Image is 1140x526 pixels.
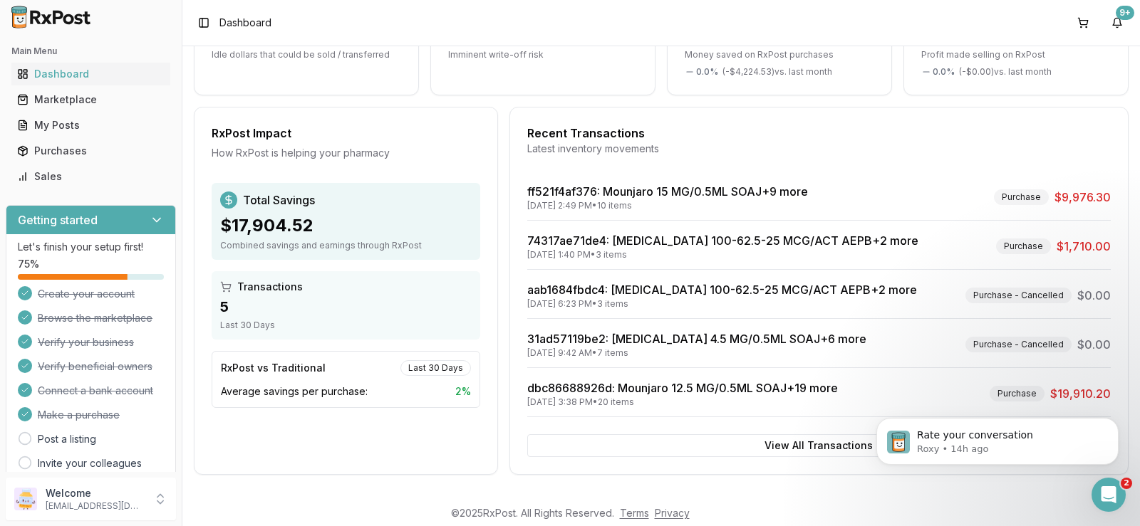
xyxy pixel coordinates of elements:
[527,184,808,199] a: ff521f4af376: Mounjaro 15 MG/0.5ML SOAJ+9 more
[994,189,1049,205] div: Purchase
[527,125,1111,142] div: Recent Transactions
[696,66,718,78] span: 0.0 %
[1106,11,1129,34] button: 9+
[620,507,649,519] a: Terms
[46,500,145,512] p: [EMAIL_ADDRESS][DOMAIN_NAME]
[38,408,120,422] span: Make a purchase
[212,146,480,160] div: How RxPost is helping your pharmacy
[6,140,176,162] button: Purchases
[1092,478,1126,512] iframe: Intercom live chat
[38,432,96,446] a: Post a listing
[17,118,165,132] div: My Posts
[400,360,471,376] div: Last 30 Days
[17,67,165,81] div: Dashboard
[527,332,866,346] a: 31ad57119be2: [MEDICAL_DATA] 4.5 MG/0.5ML SOAJ+6 more
[220,297,472,317] div: 5
[527,381,838,395] a: dbc86688926d: Mounjaro 12.5 MG/0.5ML SOAJ+19 more
[959,66,1052,78] span: ( - $0.00 ) vs. last month
[6,114,176,137] button: My Posts
[237,280,303,294] span: Transactions
[11,46,170,57] h2: Main Menu
[527,396,838,408] div: [DATE] 3:38 PM • 20 items
[1116,6,1134,20] div: 9+
[722,66,832,78] span: ( - $4,224.53 ) vs. last month
[11,138,170,164] a: Purchases
[1054,189,1111,206] span: $9,976.30
[6,6,97,28] img: RxPost Logo
[219,16,271,30] span: Dashboard
[1050,385,1111,402] span: $19,910.20
[990,386,1045,401] div: Purchase
[38,384,153,398] span: Connect a bank account
[6,88,176,111] button: Marketplace
[38,456,142,470] a: Invite your colleagues
[933,66,955,78] span: 0.0 %
[11,112,170,138] a: My Posts
[527,249,918,261] div: [DATE] 1:40 PM • 3 items
[212,49,401,61] p: Idle dollars that could be sold / transferred
[455,384,471,399] span: 2 %
[1057,238,1111,255] span: $1,710.00
[14,488,37,510] img: User avatar
[11,164,170,189] a: Sales
[220,320,472,331] div: Last 30 Days
[6,63,176,85] button: Dashboard
[220,240,472,251] div: Combined savings and earnings through RxPost
[11,61,170,87] a: Dashboard
[685,49,874,61] p: Money saved on RxPost purchases
[448,49,638,61] p: Imminent write-off risk
[855,388,1140,488] iframe: Intercom notifications message
[18,211,98,228] h3: Getting started
[527,283,917,297] a: aab1684fbdc4: [MEDICAL_DATA] 100-62.5-25 MCG/ACT AEPB+2 more
[655,507,690,519] a: Privacy
[965,337,1072,352] div: Purchase - Cancelled
[212,125,480,142] div: RxPost Impact
[6,165,176,188] button: Sales
[17,93,165,107] div: Marketplace
[1077,336,1111,353] span: $0.00
[221,384,368,399] span: Average savings per purchase:
[38,359,152,374] span: Verify beneficial owners
[243,191,315,209] span: Total Savings
[220,214,472,237] div: $17,904.52
[18,240,164,254] p: Let's finish your setup first!
[1121,478,1132,489] span: 2
[38,287,135,301] span: Create your account
[17,169,165,184] div: Sales
[527,298,917,310] div: [DATE] 6:23 PM • 3 items
[11,87,170,112] a: Marketplace
[527,200,808,211] div: [DATE] 2:49 PM • 10 items
[527,347,866,359] div: [DATE] 9:42 AM • 7 items
[18,257,39,271] span: 75 %
[996,238,1051,254] div: Purchase
[219,16,271,30] nav: breadcrumb
[527,233,918,248] a: 74317ae71de4: [MEDICAL_DATA] 100-62.5-25 MCG/ACT AEPB+2 more
[38,335,134,349] span: Verify your business
[921,49,1111,61] p: Profit made selling on RxPost
[221,361,326,375] div: RxPost vs Traditional
[527,434,1111,457] button: View All Transactions
[1077,287,1111,304] span: $0.00
[38,311,152,325] span: Browse the marketplace
[527,142,1111,156] div: Latest inventory movements
[46,486,145,500] p: Welcome
[17,144,165,158] div: Purchases
[965,288,1072,303] div: Purchase - Cancelled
